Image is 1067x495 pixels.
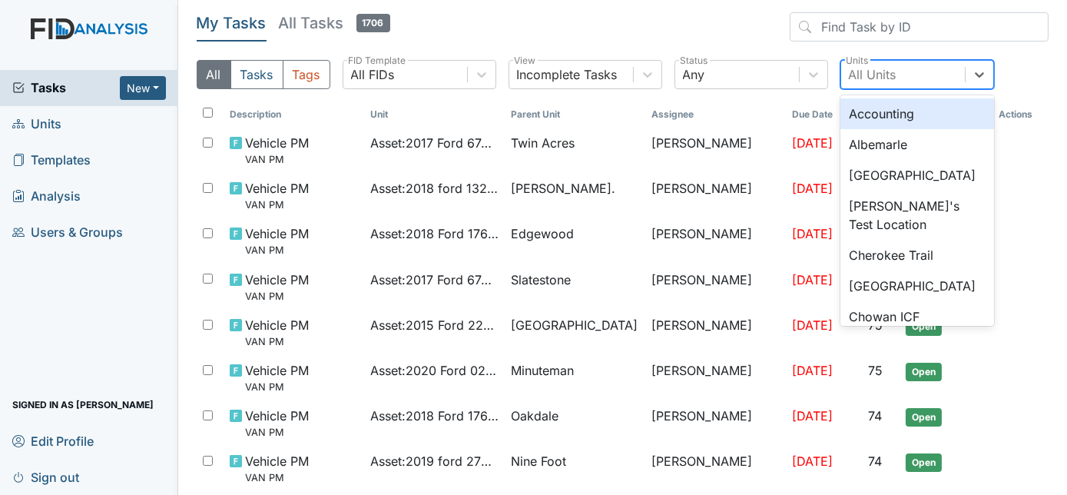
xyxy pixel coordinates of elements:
span: [DATE] [792,272,833,287]
div: [GEOGRAPHIC_DATA] [840,160,994,191]
button: All [197,60,231,89]
small: VAN PM [245,198,309,212]
span: Signed in as [PERSON_NAME] [12,393,154,417]
span: Open [906,453,942,472]
span: Templates [12,148,91,172]
span: Edit Profile [12,429,94,453]
span: Asset : 2019 ford 27549 [370,452,499,470]
div: Any [683,65,705,84]
span: Vehicle PM VAN PM [245,224,309,257]
td: [PERSON_NAME] [645,446,786,491]
span: Twin Acres [511,134,575,152]
span: Vehicle PM VAN PM [245,179,309,212]
div: Cherokee Trail [840,240,994,271]
span: Open [906,363,942,381]
span: Vehicle PM VAN PM [245,271,309,304]
span: Asset : 2017 Ford 67436 [370,271,499,289]
small: VAN PM [245,334,309,349]
span: Units [12,112,61,136]
td: [PERSON_NAME] [645,128,786,173]
input: Toggle All Rows Selected [203,108,213,118]
span: Minuteman [511,361,574,380]
span: 1706 [356,14,390,32]
td: [PERSON_NAME] [645,355,786,400]
div: Incomplete Tasks [517,65,618,84]
span: Asset : 2018 ford 13242 [370,179,499,198]
a: Tasks [12,78,120,97]
span: Edgewood [511,224,574,243]
th: Toggle SortBy [224,101,364,128]
div: Albemarle [840,129,994,160]
small: VAN PM [245,243,309,257]
td: [PERSON_NAME] [645,264,786,310]
span: [DATE] [792,181,833,196]
span: Users & Groups [12,221,123,244]
span: [DATE] [792,317,833,333]
span: Vehicle PM VAN PM [245,316,309,349]
td: [PERSON_NAME] [645,310,786,355]
div: [PERSON_NAME]'s Test Location [840,191,994,240]
span: Asset : 2015 Ford 22364 [370,316,499,334]
span: [GEOGRAPHIC_DATA] [511,316,638,334]
div: Accounting [840,98,994,129]
td: [PERSON_NAME] [645,173,786,218]
span: Open [906,317,942,336]
div: [GEOGRAPHIC_DATA] [840,271,994,301]
th: Toggle SortBy [786,101,862,128]
th: Toggle SortBy [364,101,505,128]
div: Type filter [197,60,330,89]
span: Oakdale [511,407,558,425]
span: Asset : 2017 Ford 67435 [370,134,499,152]
span: Nine Foot [511,452,566,470]
button: Tags [283,60,330,89]
th: Actions [992,101,1049,128]
span: Vehicle PM VAN PM [245,134,309,167]
span: Open [906,408,942,427]
h5: All Tasks [279,12,390,34]
span: [PERSON_NAME]. [511,179,615,198]
span: Vehicle PM VAN PM [245,452,309,485]
div: All FIDs [351,65,395,84]
span: [DATE] [792,135,833,151]
span: 75 [868,363,883,378]
button: Tasks [230,60,283,89]
span: 74 [868,408,882,424]
span: [DATE] [792,453,833,469]
td: [PERSON_NAME] [645,218,786,264]
span: [DATE] [792,363,833,378]
span: [DATE] [792,226,833,241]
span: Asset : 2020 Ford 02107 [370,361,499,380]
span: 74 [868,453,882,469]
small: VAN PM [245,152,309,167]
span: Sign out [12,465,79,489]
td: [PERSON_NAME] [645,400,786,446]
span: Slatestone [511,271,571,289]
small: VAN PM [245,470,309,485]
small: VAN PM [245,425,309,440]
div: All Units [849,65,896,84]
div: Chowan ICF [840,301,994,332]
span: [DATE] [792,408,833,424]
span: 75 [868,317,883,333]
input: Find Task by ID [790,12,1049,42]
h5: My Tasks [197,12,267,34]
th: Assignee [645,101,786,128]
span: Vehicle PM VAN PM [245,361,309,394]
small: VAN PM [245,380,309,394]
th: Toggle SortBy [505,101,645,128]
span: Asset : 2018 Ford 17643 [370,224,499,243]
button: New [120,76,166,100]
small: VAN PM [245,289,309,304]
span: Vehicle PM VAN PM [245,407,309,440]
span: Analysis [12,184,81,208]
span: Asset : 2018 Ford 17646 [370,407,499,425]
